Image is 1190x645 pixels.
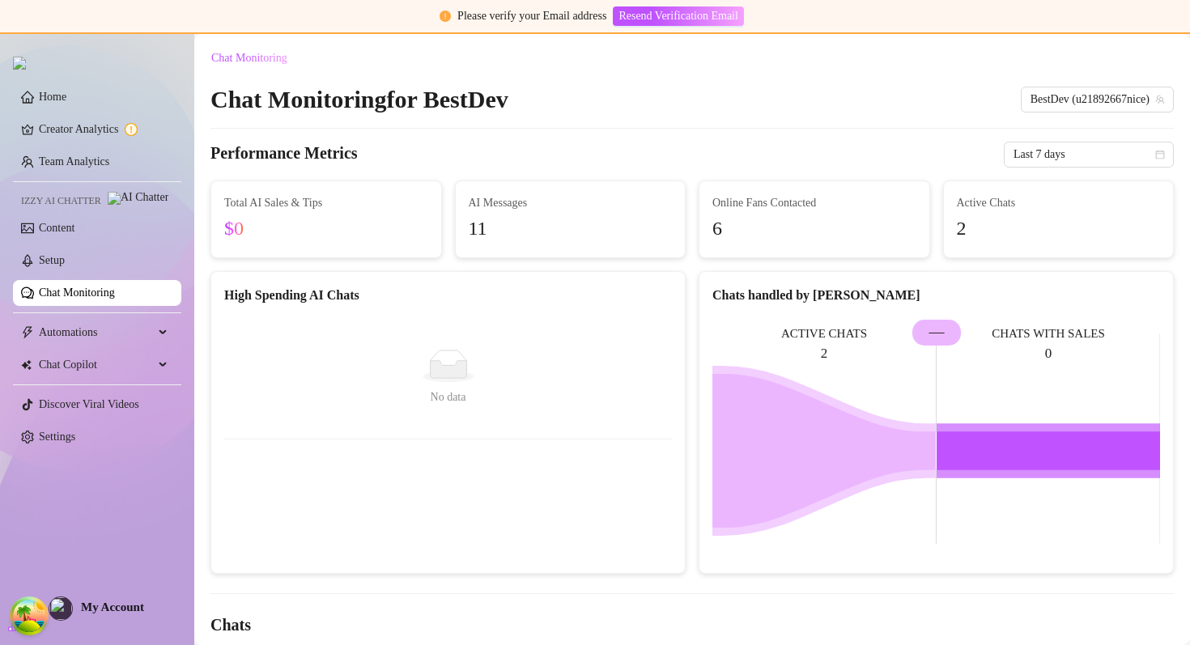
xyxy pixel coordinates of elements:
[712,285,1160,305] div: Chats handled by [PERSON_NAME]
[210,45,300,71] button: Chat Monitoring
[49,597,72,620] img: profilePics%2FykT5WECssxdZNIiKQ80W4G3mcDl2.png
[210,613,1174,636] h4: Chats
[108,192,168,205] img: AI Chatter
[224,285,672,305] div: High Spending AI Chats
[39,352,154,378] span: Chat Copilot
[211,52,287,65] span: Chat Monitoring
[13,57,26,70] img: logo.svg
[240,388,656,406] div: No data
[210,142,358,168] h4: Performance Metrics
[39,222,74,234] a: Content
[210,84,508,115] h2: Chat Monitoring for BestDev
[618,10,737,23] span: Resend Verification Email
[13,600,45,632] button: Open Tanstack query devtools
[712,194,916,212] span: Online Fans Contacted
[21,193,101,209] span: Izzy AI Chatter
[81,600,144,613] span: My Account
[469,194,673,212] span: AI Messages
[457,7,606,25] div: Please verify your Email address
[224,218,244,239] span: $0
[21,326,34,339] span: thunderbolt
[39,254,65,266] a: Setup
[39,286,115,299] a: Chat Monitoring
[39,91,66,103] a: Home
[440,11,451,22] span: exclamation-circle
[1014,142,1164,167] span: Last 7 days
[39,117,168,142] a: Creator Analytics exclamation-circle
[39,431,75,443] a: Settings
[613,6,743,26] button: Resend Verification Email
[224,194,428,212] span: Total AI Sales & Tips
[469,214,673,244] span: 11
[1031,87,1164,112] span: BestDev (u21892667nice)
[8,622,19,633] span: build
[1155,150,1165,159] span: calendar
[957,194,1161,212] span: Active Chats
[957,214,1161,244] span: 2
[39,398,139,410] a: Discover Viral Videos
[712,214,916,244] span: 6
[39,155,109,168] a: Team Analytics
[1155,95,1165,104] span: team
[39,320,154,346] span: Automations
[21,359,32,371] img: Chat Copilot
